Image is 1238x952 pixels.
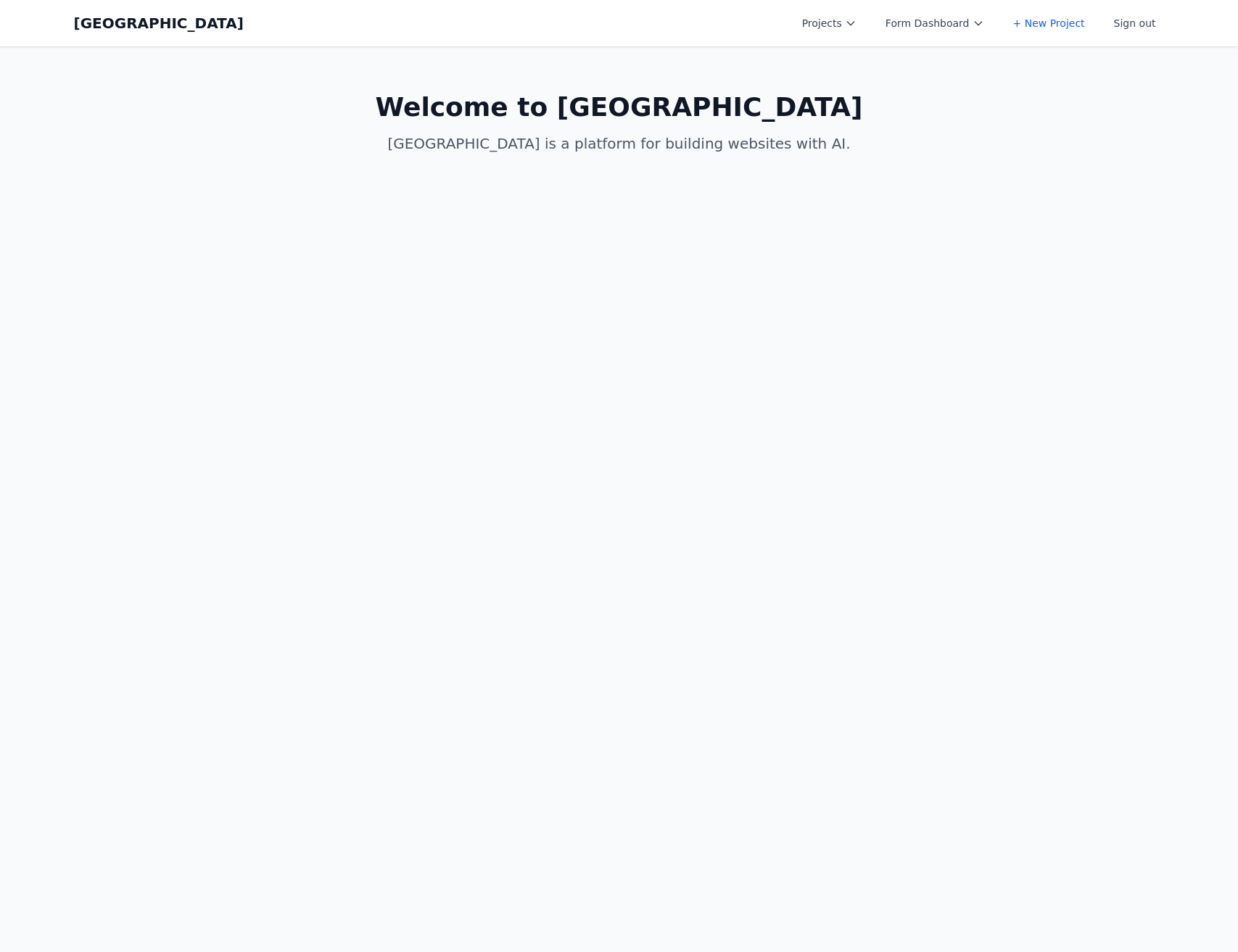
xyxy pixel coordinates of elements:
[793,10,865,36] button: Projects
[877,10,993,36] button: Form Dashboard
[1004,10,1094,36] a: + New Project
[1105,10,1165,36] button: Sign out
[341,133,898,154] p: [GEOGRAPHIC_DATA] is a platform for building websites with AI.
[74,13,244,33] a: [GEOGRAPHIC_DATA]
[341,93,898,122] h1: Welcome to [GEOGRAPHIC_DATA]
